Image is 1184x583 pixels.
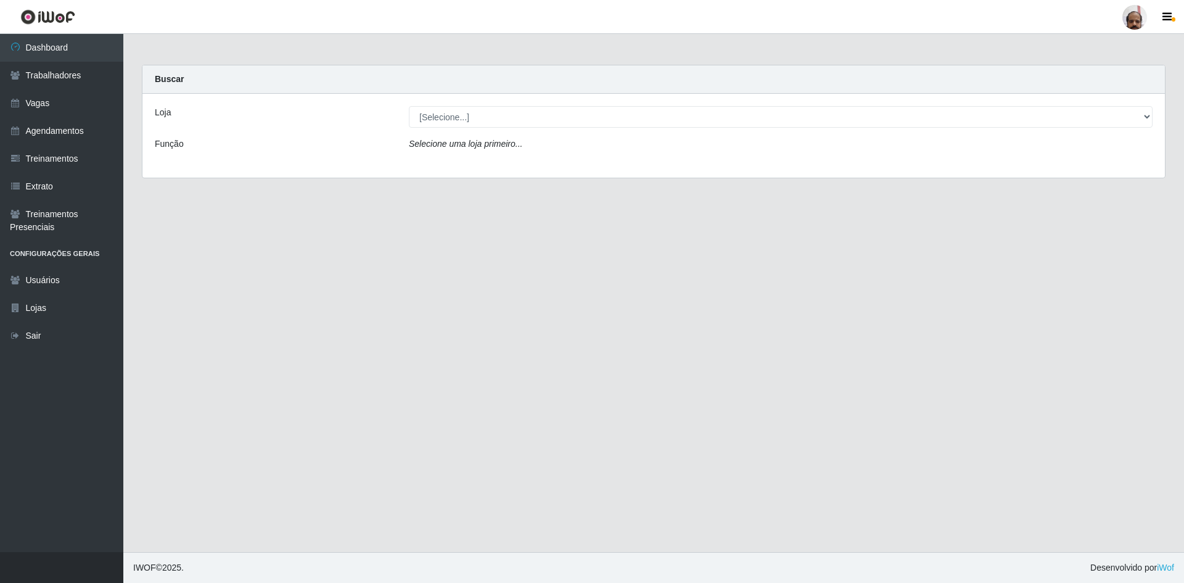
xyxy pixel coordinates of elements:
[409,139,522,149] i: Selecione uma loja primeiro...
[155,106,171,119] label: Loja
[155,74,184,84] strong: Buscar
[1157,563,1174,573] a: iWof
[1090,561,1174,574] span: Desenvolvido por
[155,138,184,151] label: Função
[20,9,75,25] img: CoreUI Logo
[133,563,156,573] span: IWOF
[133,561,184,574] span: © 2025 .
